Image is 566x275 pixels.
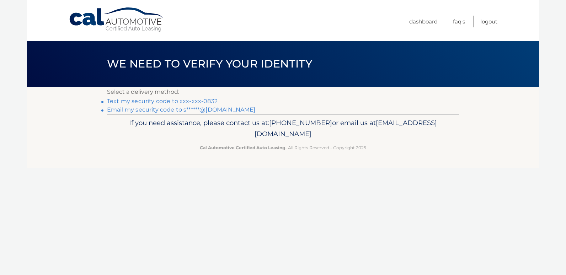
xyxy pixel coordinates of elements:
p: Select a delivery method: [107,87,459,97]
strong: Cal Automotive Certified Auto Leasing [200,145,285,150]
span: We need to verify your identity [107,57,312,70]
p: - All Rights Reserved - Copyright 2025 [112,144,454,151]
a: Dashboard [409,16,438,27]
a: Logout [480,16,497,27]
a: Text my security code to xxx-xxx-0832 [107,98,218,104]
a: FAQ's [453,16,465,27]
a: Cal Automotive [69,7,165,32]
span: [PHONE_NUMBER] [269,119,332,127]
p: If you need assistance, please contact us at: or email us at [112,117,454,140]
a: Email my security code to s******@[DOMAIN_NAME] [107,106,256,113]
